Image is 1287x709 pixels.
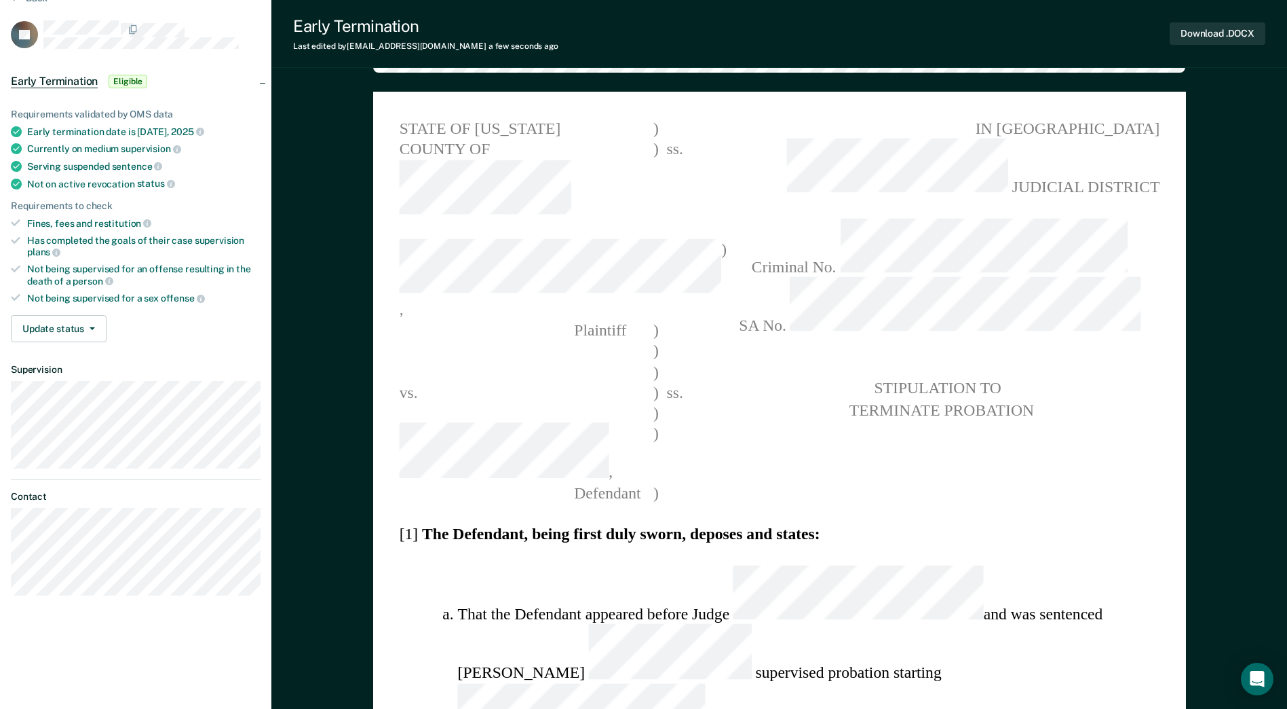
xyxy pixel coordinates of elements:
span: ) [653,424,659,483]
span: 2025 [171,126,204,137]
button: Download .DOCX [1170,22,1265,45]
div: Serving suspended [27,160,261,172]
span: restitution [94,218,151,229]
span: person [73,276,113,287]
span: plans [27,247,60,257]
div: Requirements validated by OMS data [11,109,261,120]
span: offense [161,293,205,304]
div: Last edited by [EMAIL_ADDRESS][DOMAIN_NAME] [293,41,558,51]
span: vs. [399,383,417,401]
span: status [137,178,175,189]
div: Not being supervised for a sex [27,292,261,304]
span: sentence [112,161,163,172]
section: [1] [399,524,1159,545]
div: Has completed the goals of their case supervision [27,235,261,258]
div: Early termination date is [DATE], [27,126,261,138]
span: ) [653,118,659,139]
span: IN [GEOGRAPHIC_DATA] [720,118,1159,139]
span: supervision [121,143,180,154]
span: ss. [658,139,690,219]
span: ) [653,319,659,340]
div: Not on active revocation [27,178,261,190]
div: Currently on medium [27,143,261,155]
div: Fines, fees and [27,217,261,230]
span: Criminal No. [720,219,1159,278]
span: COUNTY OF [399,139,653,219]
span: ) [653,340,659,361]
div: Open Intercom Messenger [1241,663,1273,695]
span: ) [653,361,659,382]
span: ) [653,382,659,403]
span: Defendant [399,484,640,501]
pre: STIPULATION TO TERMINATE PROBATION [720,378,1159,420]
strong: The Defendant, being first duly sworn, deposes and states: [422,526,820,543]
div: Requirements to check [11,200,261,212]
button: Update status [11,315,107,342]
span: a few seconds ago [488,41,558,51]
span: Eligible [109,75,147,88]
span: , [399,240,721,319]
div: Not being supervised for an offense resulting in the death of a [27,263,261,287]
span: STATE OF [US_STATE] [399,118,653,139]
dt: Contact [11,491,261,503]
span: , [399,424,653,483]
div: Early Termination [293,16,558,36]
span: ss. [658,382,690,403]
span: ) [653,482,659,503]
span: Plaintiff [399,321,626,338]
span: ) [653,403,659,424]
span: ) [653,139,659,219]
dt: Supervision [11,364,261,376]
span: JUDICIAL DISTRICT [720,139,1159,198]
span: SA No. [720,278,1159,337]
span: Early Termination [11,75,98,88]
